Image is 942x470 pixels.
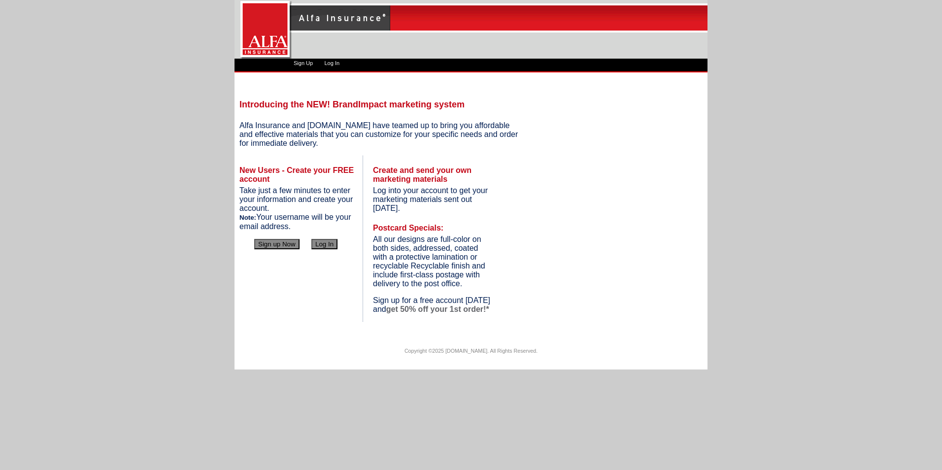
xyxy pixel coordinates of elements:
strong: get 50% off your 1st order!* [386,305,489,313]
button: Log In [311,239,337,249]
button: Sign up Now [254,239,300,249]
a: Log In [324,60,339,66]
p: Take just a few minutes to enter your information and create your account. Your username will be ... [239,186,358,231]
p: Log into your account to get your marketing materials sent out [DATE]. [373,186,491,213]
h3: Introducing the NEW! BrandImpact marketing system [239,101,523,113]
p: Sign up for a free account [DATE] and [373,296,491,314]
h4: New Users - Create your FREE account [239,166,358,184]
h4: Postcard Specials: [373,224,491,233]
h4: Create and send your own marketing materials [373,166,491,184]
a: Sign Up [294,60,313,66]
small: Note: [239,214,256,221]
p: Copyright ©2025 [DOMAIN_NAME]. All Rights Reserved. [235,346,707,355]
p: Alfa Insurance and [DOMAIN_NAME] have teamed up to bring you affordable and effective materials t... [239,121,523,148]
p: All our designs are full-color on both sides, addressed, coated with a protective lamination or r... [373,235,491,288]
